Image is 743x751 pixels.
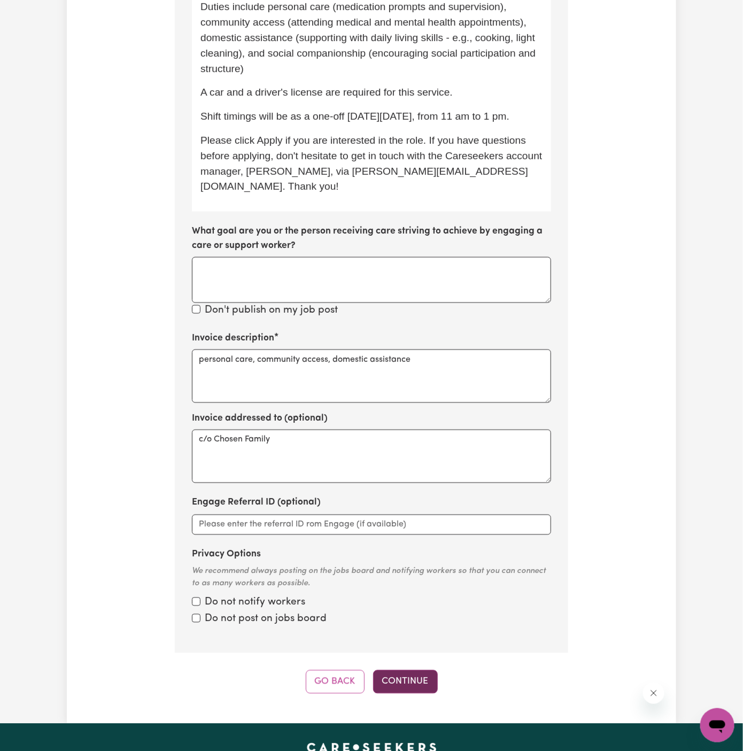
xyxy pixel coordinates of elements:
textarea: c/o Chosen Family [192,430,551,483]
label: Invoice description [192,331,274,345]
label: Privacy Options [192,548,261,562]
label: Do not post on jobs board [205,612,327,628]
label: Don't publish on my job post [205,303,338,319]
iframe: Close message [643,683,664,704]
label: Do not notify workers [205,595,305,611]
span: Need any help? [6,7,65,16]
input: Please enter the referral ID rom Engage (if available) [192,515,551,535]
span: Please click Apply if you are interested in the role. If you have questions before applying, don'... [200,135,545,192]
label: Engage Referral ID (optional) [192,496,321,510]
span: Shift timings will be as a one-off [DATE][DATE], from 11 am to 1 pm. [200,111,509,122]
label: What goal are you or the person receiving care striving to achieve by engaging a care or support ... [192,224,551,253]
div: We recommend always posting on the jobs board and notifying workers so that you can connect to as... [192,566,551,590]
label: Invoice addressed to (optional) [192,412,328,425]
span: A car and a driver's license are required for this service. [200,87,453,98]
textarea: personal care, community access, domestic assistance [192,350,551,403]
iframe: Button to launch messaging window [700,708,734,742]
button: Go Back [306,670,365,694]
button: Continue [373,670,438,694]
span: Duties include personal care (medication prompts and supervision), community access (attending me... [200,1,539,74]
